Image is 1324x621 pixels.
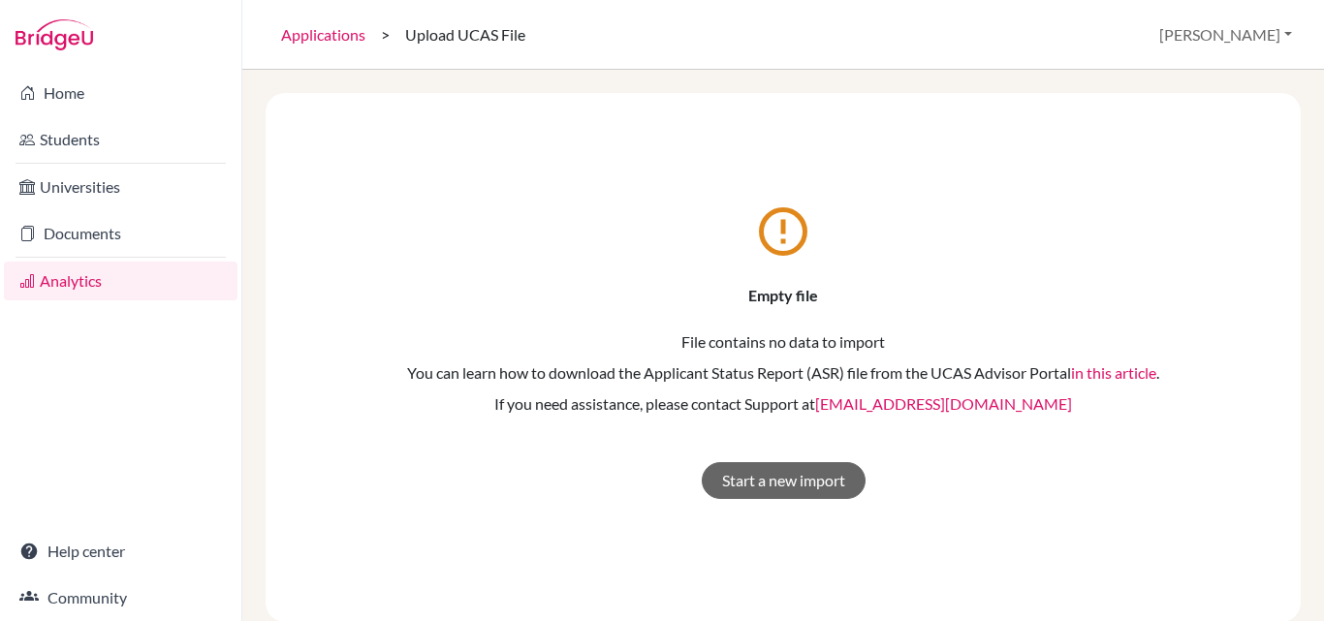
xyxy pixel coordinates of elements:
[407,284,1159,307] p: Empty file
[4,214,237,253] a: Documents
[407,392,1159,416] p: If you need assistance, please contact Support at
[4,120,237,159] a: Students
[815,394,1072,413] a: [EMAIL_ADDRESS][DOMAIN_NAME]
[4,74,237,112] a: Home
[754,202,812,261] i: error_outline
[4,262,237,300] a: Analytics
[1071,363,1156,382] a: in this article
[1151,16,1301,53] button: [PERSON_NAME]
[4,532,237,571] a: Help center
[16,19,93,50] img: Bridge-U
[4,578,237,617] a: Community
[407,330,1159,354] p: File contains no data to import
[407,361,1159,385] p: You can learn how to download the Applicant Status Report (ASR) file from the UCAS Advisor Portal .
[4,168,237,206] a: Universities
[702,462,866,499] button: Start a new import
